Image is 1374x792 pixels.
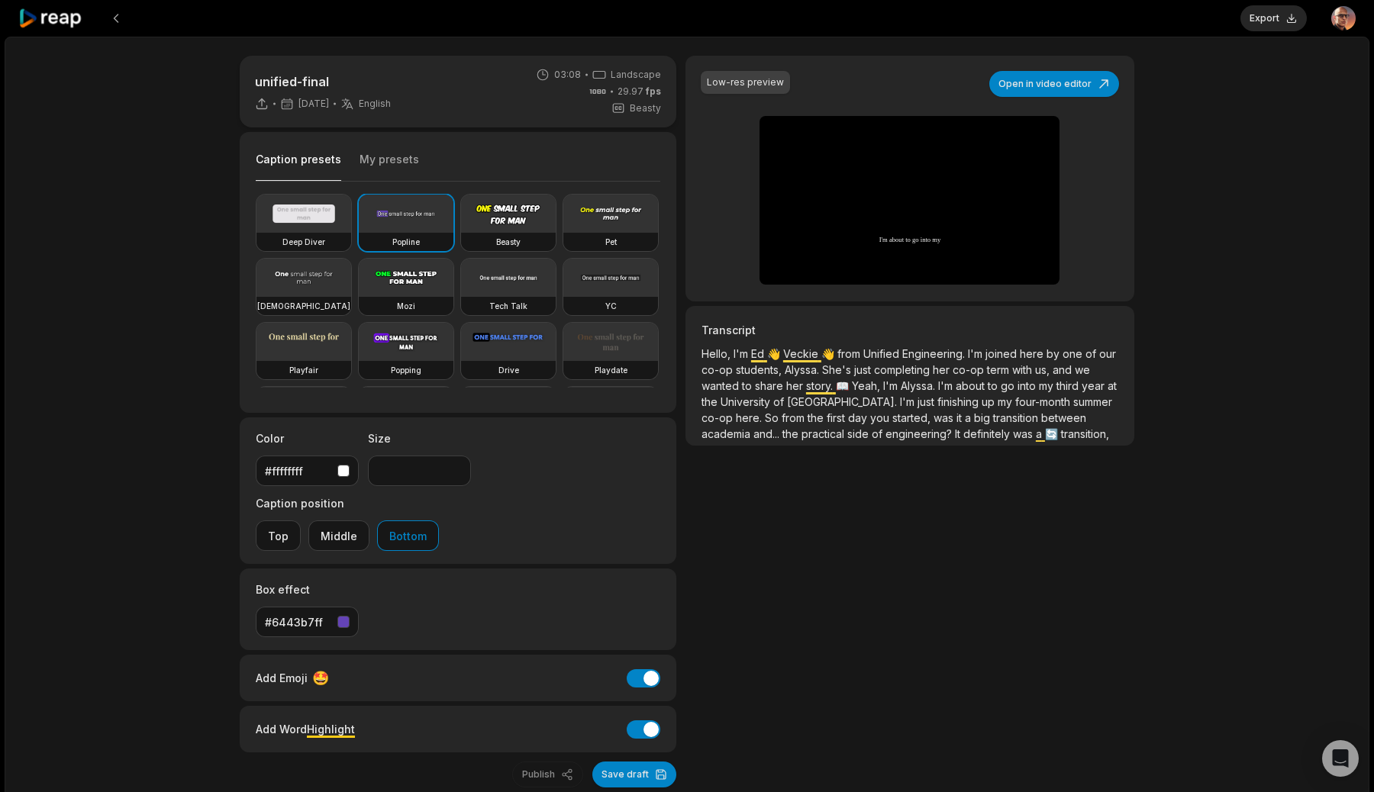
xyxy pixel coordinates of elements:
span: we [1075,363,1090,376]
h3: YC [605,300,617,312]
button: Open in video editor [989,71,1119,97]
span: summer [1073,395,1112,408]
span: just [854,363,874,376]
span: our [1099,347,1116,360]
span: the [808,411,827,424]
span: term [987,363,1012,376]
h3: Pet [605,236,617,248]
span: third [1056,379,1082,392]
h3: Playfair [289,364,318,376]
span: fps [646,85,661,97]
span: practical [801,427,847,440]
span: Yeah, [852,379,883,392]
div: Open Intercom Messenger [1322,740,1359,777]
span: share [755,379,786,392]
button: Caption presets [256,152,341,182]
span: Highlight [307,723,355,736]
span: up [982,395,998,408]
span: was [934,411,956,424]
span: transition [993,411,1041,424]
button: Publish [512,761,583,787]
h3: Drive [498,364,519,376]
span: a [965,411,974,424]
span: my [998,395,1015,408]
span: one [1063,347,1085,360]
label: Color [256,430,359,446]
button: My presets [360,152,419,181]
h3: Transcript [702,322,1118,338]
button: Save draft [592,761,676,787]
span: year [1082,379,1108,392]
span: and... [753,427,782,440]
h3: Popline [392,236,420,248]
span: here. [736,411,765,424]
button: Middle [308,520,369,551]
span: you [870,411,892,424]
span: day [848,411,870,424]
span: 03:08 [554,68,581,82]
span: 🤩 [312,668,329,688]
button: Bottom [377,520,439,551]
span: of [1085,347,1099,360]
h3: Mozi [397,300,415,312]
span: her [933,363,953,376]
span: engineering? [885,427,955,440]
span: from [837,347,863,360]
span: my [1039,379,1056,392]
label: Box effect [256,581,359,597]
span: wanted [702,379,742,392]
span: completing [874,363,933,376]
span: of [773,395,787,408]
span: between [1041,411,1086,424]
span: co-op [702,363,736,376]
span: was [1013,427,1036,440]
span: the [782,427,801,440]
span: big [974,411,993,424]
span: Add Emoji [256,670,308,686]
span: joined [985,347,1020,360]
span: story. [806,379,836,392]
span: four-month [1015,395,1073,408]
p: unified-final [255,72,391,91]
span: into [1018,379,1039,392]
span: University [721,395,773,408]
label: Caption position [256,495,439,511]
span: academia [702,427,753,440]
h3: Playdate [595,364,627,376]
span: Ed [751,347,767,360]
span: It [955,427,963,440]
span: by [1047,347,1063,360]
div: #6443b7ff [265,614,331,630]
button: #6443b7ff [256,607,359,637]
h3: Tech Talk [489,300,527,312]
span: to [742,379,755,392]
span: Veckie [783,347,821,360]
span: her [786,379,806,392]
span: transition, [1061,427,1109,440]
span: I'm [900,395,918,408]
span: the [702,395,721,408]
h3: Beasty [496,236,521,248]
button: Top [256,520,301,551]
div: Add Word [256,719,355,739]
span: just [918,395,937,408]
span: with [1012,363,1035,376]
span: Alyssa. [901,379,938,392]
p: 👋 👋 📖 🔄 📚 🎉 ⚡️ ⚡️ 🌟 🌟 👏 [702,346,1118,442]
div: Low-res preview [707,76,784,89]
span: students, [736,363,785,376]
span: Engineering. [902,347,968,360]
span: about [956,379,988,392]
span: co-op [953,363,987,376]
span: Beasty [630,101,661,115]
span: here [1020,347,1047,360]
span: to [988,379,1001,392]
button: #ffffffff [256,456,359,486]
span: I'm [734,347,751,360]
span: So [765,411,782,424]
span: a [1036,427,1045,440]
span: side [847,427,872,440]
span: I'm [883,379,901,392]
h3: Deep Diver [282,236,325,248]
span: from [782,411,808,424]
